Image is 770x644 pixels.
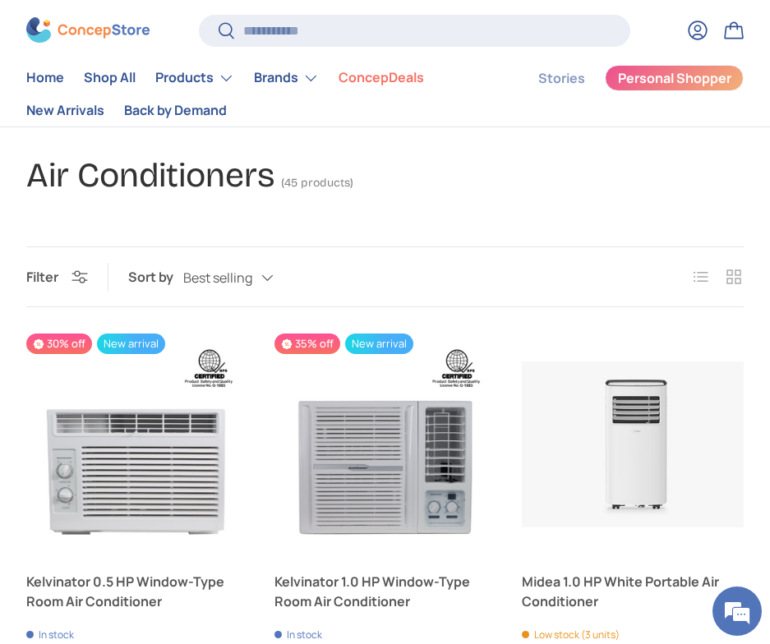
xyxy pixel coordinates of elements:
[274,333,340,354] span: 35% off
[84,62,136,94] a: Shop All
[274,333,496,555] a: Kelvinator 1.0 HP Window-Type Room Air Conditioner
[26,572,248,611] a: Kelvinator 0.5 HP Window-Type Room Air Conditioner
[26,62,64,94] a: Home
[26,62,499,126] nav: Primary
[145,62,244,94] summary: Products
[522,572,744,611] a: Midea 1.0 HP White Portable Air Conditioner
[183,270,252,286] span: Best selling
[26,94,104,126] a: New Arrivals
[339,62,424,94] a: ConcepDeals
[26,333,92,354] span: 30% off
[538,62,585,94] a: Stories
[522,333,744,555] a: Midea 1.0 HP White Portable Air Conditioner
[26,18,150,44] img: ConcepStore
[26,154,274,195] h1: Air Conditioners
[499,62,744,126] nav: Secondary
[26,333,248,555] a: Kelvinator 0.5 HP Window-Type Room Air Conditioner
[345,333,413,354] span: New arrival
[618,72,731,85] span: Personal Shopper
[274,572,496,611] a: Kelvinator 1.0 HP Window-Type Room Air Conditioner
[605,65,744,91] a: Personal Shopper
[128,267,183,287] label: Sort by
[124,94,227,126] a: Back by Demand
[183,264,307,292] button: Best selling
[281,176,353,190] span: (45 products)
[26,268,58,286] span: Filter
[26,268,88,286] button: Filter
[97,333,165,354] span: New arrival
[244,62,329,94] summary: Brands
